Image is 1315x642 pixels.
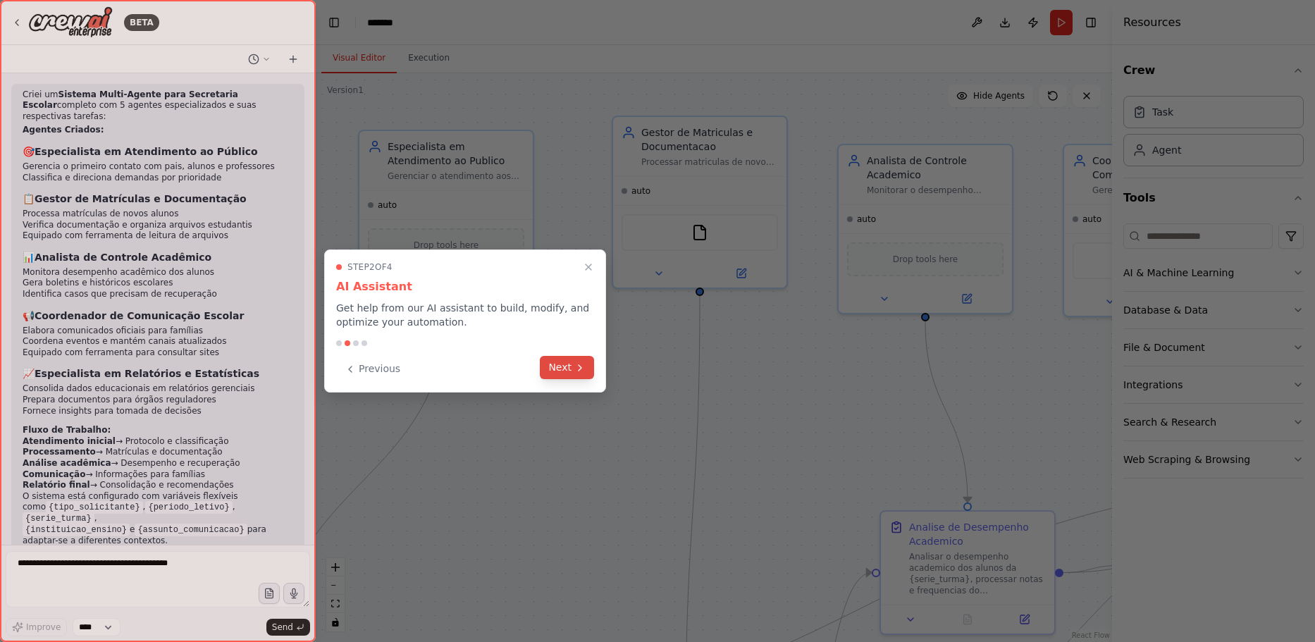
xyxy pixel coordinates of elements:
button: Hide left sidebar [324,13,344,32]
button: Close walkthrough [580,259,597,276]
button: Previous [336,357,409,381]
span: Step 2 of 4 [347,261,393,273]
h3: AI Assistant [336,278,594,295]
button: Next [540,356,594,379]
p: Get help from our AI assistant to build, modify, and optimize your automation. [336,301,594,329]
